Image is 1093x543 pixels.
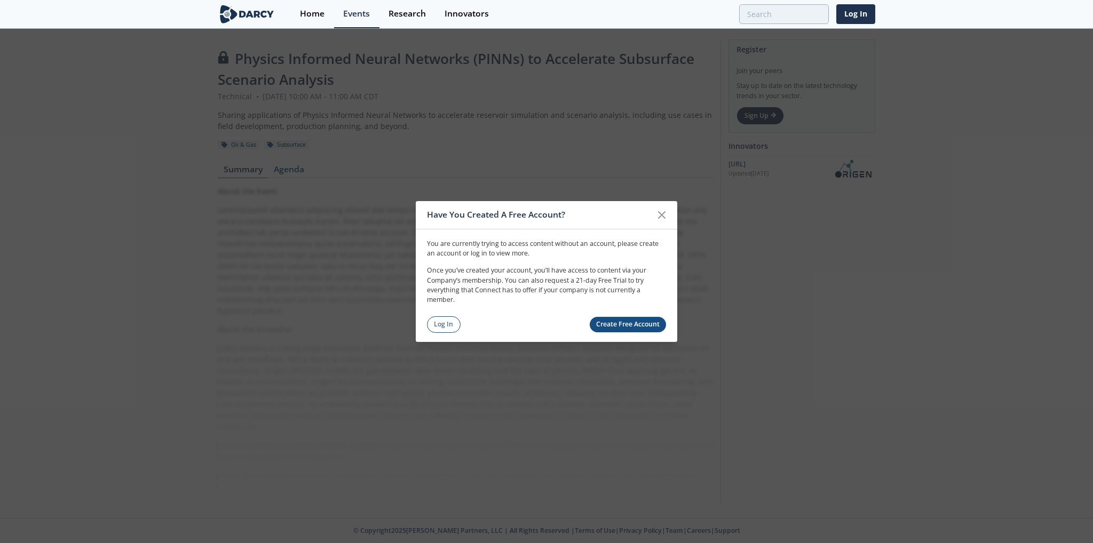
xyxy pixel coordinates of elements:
[300,10,324,18] div: Home
[590,317,667,332] a: Create Free Account
[427,266,666,305] p: Once you’ve created your account, you’ll have access to content via your Company’s membership. Yo...
[427,238,666,258] p: You are currently trying to access content without an account, please create an account or log in...
[445,10,489,18] div: Innovators
[343,10,370,18] div: Events
[427,316,461,333] a: Log In
[389,10,426,18] div: Research
[739,4,829,24] input: Advanced Search
[836,4,875,24] a: Log In
[218,5,276,23] img: logo-wide.svg
[427,205,652,225] div: Have You Created A Free Account?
